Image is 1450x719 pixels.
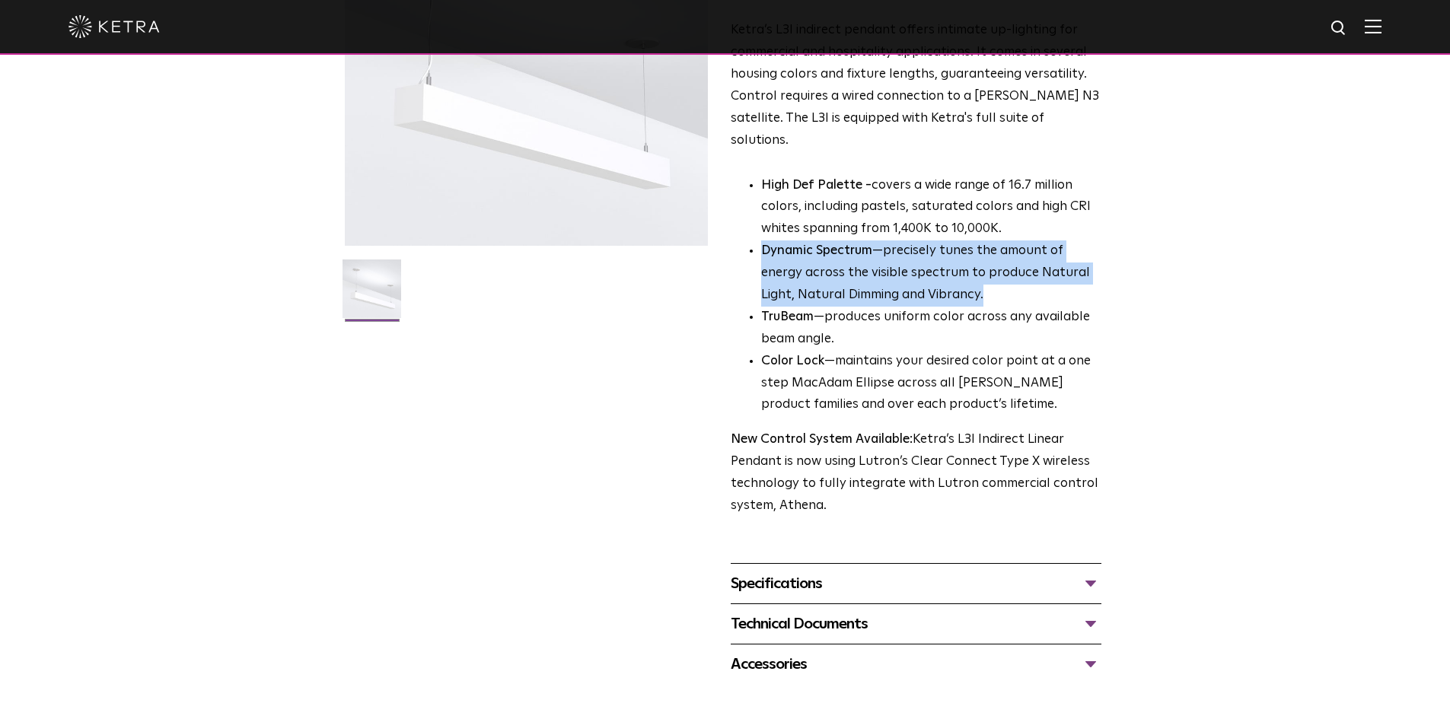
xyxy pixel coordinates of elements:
[731,433,913,446] strong: New Control System Available:
[761,179,872,192] strong: High Def Palette -
[761,355,824,367] strong: Color Lock
[761,175,1101,241] p: covers a wide range of 16.7 million colors, including pastels, saturated colors and high CRI whit...
[731,429,1101,517] p: Ketra’s L3I Indirect Linear Pendant is now using Lutron’s Clear Connect Type X wireless technolog...
[1330,19,1349,38] img: search icon
[761,351,1101,417] li: —maintains your desired color point at a one step MacAdam Ellipse across all [PERSON_NAME] produc...
[731,571,1101,596] div: Specifications
[69,15,160,38] img: ketra-logo-2019-white
[343,259,401,329] img: L3I-Linear-2021-Web-Square
[761,244,872,257] strong: Dynamic Spectrum
[761,310,814,323] strong: TruBeam
[731,20,1101,151] p: Ketra’s L3I indirect pendant offers intimate up-lighting for commercial and hospitality applicati...
[731,612,1101,636] div: Technical Documents
[1365,19,1381,33] img: Hamburger%20Nav.svg
[761,240,1101,307] li: —precisely tunes the amount of energy across the visible spectrum to produce Natural Light, Natur...
[761,307,1101,351] li: —produces uniform color across any available beam angle.
[731,652,1101,676] div: Accessories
